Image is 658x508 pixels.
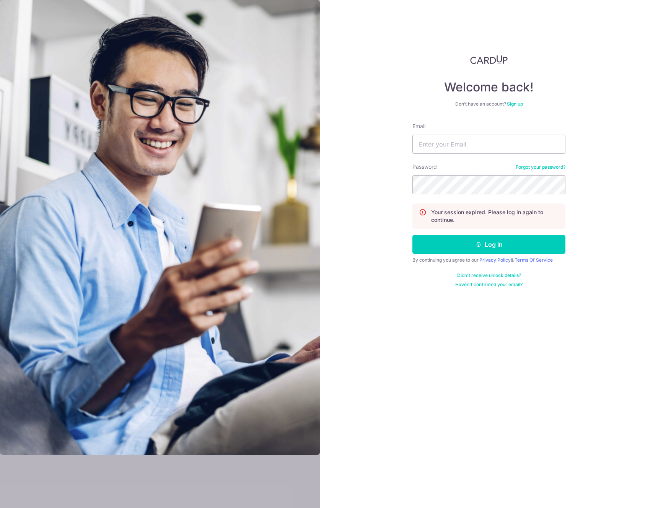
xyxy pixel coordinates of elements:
[479,257,511,263] a: Privacy Policy
[412,235,565,254] button: Log in
[412,122,425,130] label: Email
[507,101,523,107] a: Sign up
[412,135,565,154] input: Enter your Email
[457,272,521,278] a: Didn't receive unlock details?
[412,163,437,171] label: Password
[516,164,565,170] a: Forgot your password?
[412,257,565,263] div: By continuing you agree to our &
[515,257,553,263] a: Terms Of Service
[455,282,523,288] a: Haven't confirmed your email?
[412,101,565,107] div: Don’t have an account?
[431,208,559,224] p: Your session expired. Please log in again to continue.
[470,55,508,64] img: CardUp Logo
[412,80,565,95] h4: Welcome back!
